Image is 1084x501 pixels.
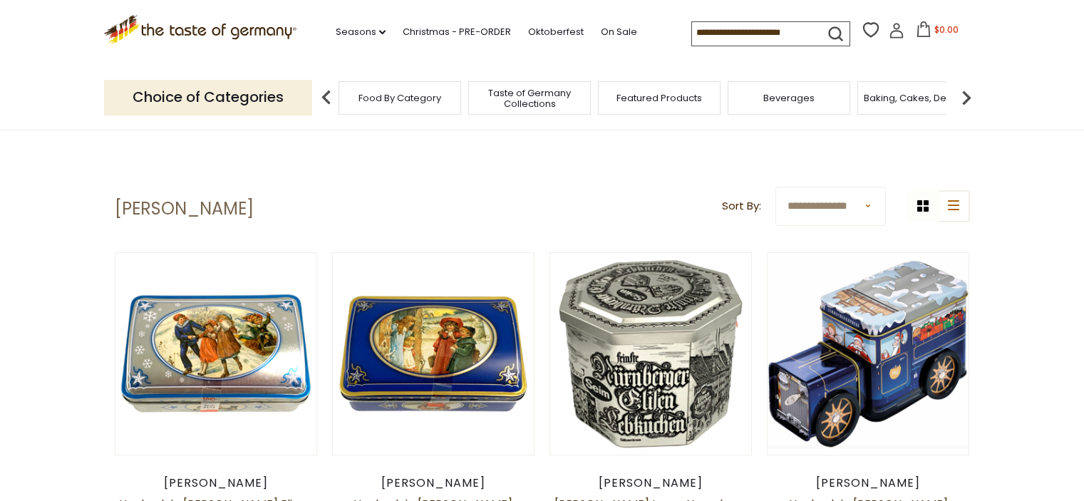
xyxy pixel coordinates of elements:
a: Seasons [336,24,386,40]
div: [PERSON_NAME] [549,476,753,490]
img: Haeberlein [115,253,317,455]
img: Haeberlein [768,253,969,455]
img: Haeberlein-Metzger [550,253,752,455]
a: On Sale [601,24,637,40]
div: [PERSON_NAME] [115,476,318,490]
div: [PERSON_NAME] [332,476,535,490]
p: Choice of Categories [104,80,312,115]
img: next arrow [952,83,981,112]
div: [PERSON_NAME] [767,476,970,490]
img: Haeberlein [333,253,535,455]
label: Sort By: [722,197,761,215]
span: $0.00 [934,24,959,36]
a: Food By Category [358,93,441,103]
a: Featured Products [616,93,702,103]
a: Beverages [763,93,815,103]
a: Baking, Cakes, Desserts [864,93,974,103]
a: Christmas - PRE-ORDER [403,24,511,40]
img: previous arrow [312,83,341,112]
a: Oktoberfest [528,24,584,40]
h1: [PERSON_NAME] [115,198,254,219]
a: Taste of Germany Collections [473,88,587,109]
button: $0.00 [907,21,968,43]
